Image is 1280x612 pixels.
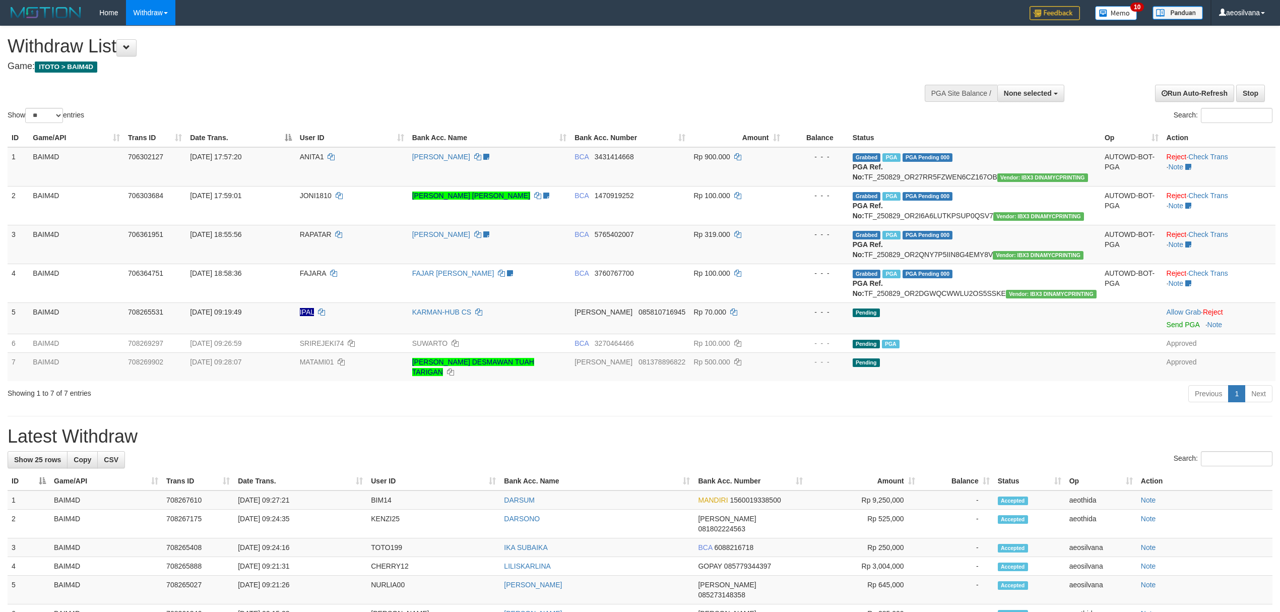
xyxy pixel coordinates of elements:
[50,510,162,538] td: BAIM4D
[807,472,919,491] th: Amount: activate to sort column ascending
[853,202,883,220] b: PGA Ref. No:
[8,451,68,468] a: Show 25 rows
[1004,89,1052,97] span: None selected
[8,426,1272,447] h1: Latest Withdraw
[919,576,994,604] td: -
[128,308,163,316] span: 708265531
[693,153,730,161] span: Rp 900.000
[412,308,471,316] a: KARMAN-HUB CS
[698,543,712,552] span: BCA
[1188,269,1228,277] a: Check Trans
[1130,3,1144,12] span: 10
[408,129,570,147] th: Bank Acc. Name: activate to sort column ascending
[234,491,367,510] td: [DATE] 09:27:21
[1245,385,1272,402] a: Next
[993,212,1084,221] span: Vendor URL: https://order2.1velocity.biz
[162,538,234,557] td: 708265408
[788,268,845,278] div: - - -
[367,472,500,491] th: User ID: activate to sort column ascending
[1101,264,1163,302] td: AUTOWD-BOT-PGA
[724,562,771,570] span: Copy 085779344397 to clipboard
[1153,6,1203,20] img: panduan.png
[788,357,845,367] div: - - -
[574,230,589,238] span: BCA
[849,186,1101,225] td: TF_250829_OR2I6A6LUTKPSUP0QSV7
[300,308,314,316] span: Nama rekening ada tanda titik/strip, harap diedit
[412,269,494,277] a: FAJAR [PERSON_NAME]
[730,496,781,504] span: Copy 1560019338500 to clipboard
[994,472,1065,491] th: Status: activate to sort column ascending
[1155,85,1234,102] a: Run Auto-Refresh
[190,230,241,238] span: [DATE] 18:55:56
[919,510,994,538] td: -
[1101,186,1163,225] td: AUTOWD-BOT-PGA
[807,538,919,557] td: Rp 250,000
[412,230,470,238] a: [PERSON_NAME]
[693,358,730,366] span: Rp 500.000
[8,472,50,491] th: ID: activate to sort column descending
[1065,472,1137,491] th: Op: activate to sort column ascending
[186,129,296,147] th: Date Trans.: activate to sort column descending
[1065,538,1137,557] td: aeosilvana
[595,339,634,347] span: Copy 3270464466 to clipboard
[788,338,845,348] div: - - -
[1101,225,1163,264] td: AUTOWD-BOT-PGA
[574,339,589,347] span: BCA
[67,451,98,468] a: Copy
[162,510,234,538] td: 708267175
[29,225,124,264] td: BAIM4D
[1167,308,1203,316] span: ·
[1101,129,1163,147] th: Op: activate to sort column ascending
[8,62,843,72] h4: Game:
[1101,147,1163,187] td: AUTOWD-BOT-PGA
[1163,129,1275,147] th: Action
[1201,108,1272,123] input: Search:
[698,581,756,589] span: [PERSON_NAME]
[128,269,163,277] span: 706364751
[412,339,448,347] a: SUWARTO
[784,129,849,147] th: Balance
[1168,163,1183,171] a: Note
[50,538,162,557] td: BAIM4D
[849,147,1101,187] td: TF_250829_OR27RR5FZWEN6CZ167OB
[1065,510,1137,538] td: aeothida
[903,192,953,201] span: PGA Pending
[693,339,730,347] span: Rp 100.000
[998,515,1028,524] span: Accepted
[412,153,470,161] a: [PERSON_NAME]
[849,264,1101,302] td: TF_250829_OR2DGWQCWWLU2OS5SSKE
[128,192,163,200] span: 706303684
[367,510,500,538] td: KENZI25
[504,496,535,504] a: DARSUM
[25,108,63,123] select: Showentries
[1163,186,1275,225] td: · ·
[1095,6,1137,20] img: Button%20Memo.svg
[50,576,162,604] td: BAIM4D
[788,191,845,201] div: - - -
[919,491,994,510] td: -
[1203,308,1223,316] a: Reject
[1188,385,1229,402] a: Previous
[1174,108,1272,123] label: Search:
[882,153,900,162] span: Marked by aeoyuva
[853,279,883,297] b: PGA Ref. No:
[504,515,540,523] a: DARSONO
[504,562,551,570] a: LILISKARLINA
[190,269,241,277] span: [DATE] 18:58:36
[698,515,756,523] span: [PERSON_NAME]
[853,340,880,348] span: Pending
[788,307,845,317] div: - - -
[574,192,589,200] span: BCA
[162,491,234,510] td: 708267610
[1167,269,1187,277] a: Reject
[1030,6,1080,20] img: Feedback.jpg
[1201,451,1272,466] input: Search:
[693,269,730,277] span: Rp 100.000
[8,302,29,334] td: 5
[694,472,806,491] th: Bank Acc. Number: activate to sort column ascending
[234,557,367,576] td: [DATE] 09:21:31
[595,192,634,200] span: Copy 1470919252 to clipboard
[162,557,234,576] td: 708265888
[638,308,685,316] span: Copy 085810716945 to clipboard
[1188,230,1228,238] a: Check Trans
